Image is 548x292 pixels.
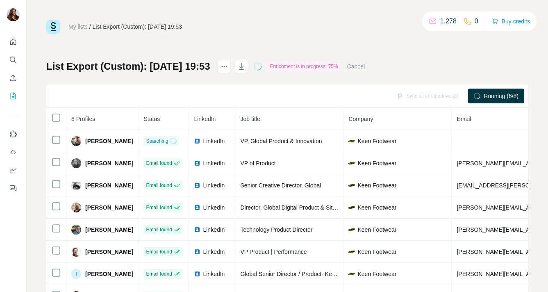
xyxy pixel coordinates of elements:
[85,159,133,167] span: [PERSON_NAME]
[85,203,133,212] span: [PERSON_NAME]
[348,138,355,144] img: company-logo
[348,160,355,167] img: company-logo
[146,137,168,145] span: Searching
[357,137,396,145] span: Keen Footwear
[7,145,20,160] button: Use Surfe API
[240,204,366,211] span: Director, Global Digital Product & Site Experience
[240,271,354,277] span: Global Senior Director / Product- Keen Utility
[348,271,355,277] img: company-logo
[348,249,355,255] img: company-logo
[85,270,133,278] span: [PERSON_NAME]
[457,116,471,122] span: Email
[357,226,396,234] span: Keen Footwear
[7,181,20,196] button: Feedback
[240,182,321,189] span: Senior Creative Director, Global
[85,137,133,145] span: [PERSON_NAME]
[357,248,396,256] span: Keen Footwear
[348,226,355,233] img: company-logo
[194,160,200,167] img: LinkedIn logo
[146,204,172,211] span: Email found
[348,116,373,122] span: Company
[240,138,322,144] span: VP, Global Product & Innovation
[203,203,225,212] span: LinkedIn
[440,16,457,26] p: 1,278
[7,8,20,21] img: Avatar
[146,182,172,189] span: Email found
[71,136,81,146] img: Avatar
[357,159,396,167] span: Keen Footwear
[46,60,210,73] h1: List Export (Custom): [DATE] 19:53
[194,204,200,211] img: LinkedIn logo
[357,181,396,189] span: Keen Footwear
[240,249,307,255] span: VP Product | Performance
[71,180,81,190] img: Avatar
[348,204,355,211] img: company-logo
[240,116,260,122] span: Job title
[194,182,200,189] img: LinkedIn logo
[194,249,200,255] img: LinkedIn logo
[240,226,312,233] span: Technology Product Director
[71,203,81,212] img: Avatar
[203,248,225,256] span: LinkedIn
[194,116,216,122] span: LinkedIn
[218,60,231,73] button: actions
[146,248,172,255] span: Email found
[71,225,81,235] img: Avatar
[71,116,95,122] span: 8 Profiles
[268,62,341,71] div: Enrichment is in progress: 75%
[7,89,20,103] button: My lists
[484,92,518,100] span: Running (6/8)
[89,23,91,31] li: /
[194,271,200,277] img: LinkedIn logo
[7,163,20,178] button: Dashboard
[146,160,172,167] span: Email found
[194,138,200,144] img: LinkedIn logo
[203,226,225,234] span: LinkedIn
[7,127,20,141] button: Use Surfe on LinkedIn
[203,137,225,145] span: LinkedIn
[46,20,60,34] img: Surfe Logo
[71,247,81,257] img: Avatar
[71,269,81,279] div: T
[203,159,225,167] span: LinkedIn
[240,160,275,167] span: VP of Product
[475,16,478,26] p: 0
[7,52,20,67] button: Search
[348,182,355,189] img: company-logo
[68,23,88,30] a: My lists
[357,270,396,278] span: Keen Footwear
[7,34,20,49] button: Quick start
[143,116,160,122] span: Status
[93,23,182,31] div: List Export (Custom): [DATE] 19:53
[71,158,81,168] img: Avatar
[7,71,20,85] button: Enrich CSV
[146,270,172,278] span: Email found
[492,16,530,27] button: Buy credits
[85,181,133,189] span: [PERSON_NAME]
[347,62,365,71] button: Cancel
[357,203,396,212] span: Keen Footwear
[85,226,133,234] span: [PERSON_NAME]
[146,226,172,233] span: Email found
[203,181,225,189] span: LinkedIn
[203,270,225,278] span: LinkedIn
[194,226,200,233] img: LinkedIn logo
[85,248,133,256] span: [PERSON_NAME]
